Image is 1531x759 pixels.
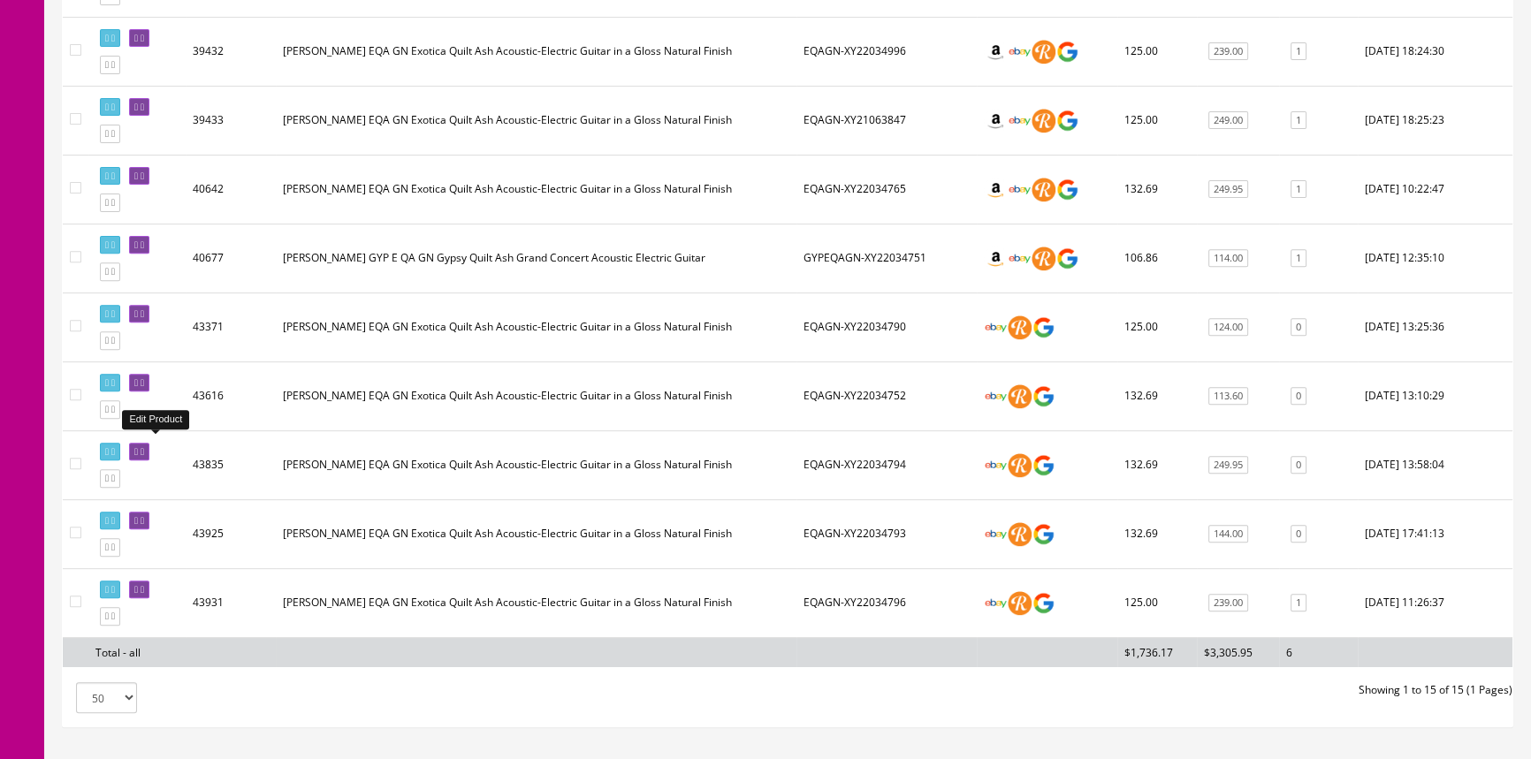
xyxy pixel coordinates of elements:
td: EQAGN-XY21063847 [796,86,977,155]
img: google_shopping [1032,591,1055,615]
td: 2025-08-07 13:25:36 [1358,292,1512,361]
td: 2024-12-04 12:35:10 [1358,224,1512,292]
a: 239.00 [1208,42,1248,61]
img: google_shopping [1055,109,1079,133]
img: google_shopping [1055,40,1079,64]
a: 0 [1291,456,1306,474]
img: reverb [1008,453,1032,477]
td: 125.00 [1117,292,1197,361]
td: 2024-12-04 10:22:47 [1358,155,1512,224]
td: 125.00 [1117,86,1197,155]
td: Dean EQA GN Exotica Quilt Ash Acoustic-Electric Guitar in a Gloss Natural Finish [276,499,796,568]
td: 125.00 [1117,568,1197,637]
img: ebay [1008,40,1032,64]
td: 2025-09-16 17:41:13 [1358,499,1512,568]
img: ebay [984,315,1008,339]
img: reverb [1008,384,1032,408]
a: 0 [1291,525,1306,543]
td: EQAGN-XY22034794 [796,430,977,499]
a: 249.00 [1208,111,1248,130]
td: 2025-08-22 13:10:29 [1358,361,1512,430]
a: 1 [1291,249,1306,268]
td: Dean EQA GN Exotica Quilt Ash Acoustic-Electric Guitar in a Gloss Natural Finish [276,361,796,430]
td: Total - all [88,637,186,667]
img: google_shopping [1055,247,1079,270]
td: 43835 [186,430,276,499]
td: 6 [1279,637,1358,667]
a: 0 [1291,318,1306,337]
td: 2024-07-31 18:24:30 [1358,17,1512,86]
img: reverb [1032,109,1055,133]
img: ebay [984,453,1008,477]
img: reverb [1008,522,1032,546]
td: 39433 [186,86,276,155]
a: 1 [1291,180,1306,199]
td: 39432 [186,17,276,86]
td: EQAGN-XY22034996 [796,17,977,86]
td: Dean EQA GN Exotica Quilt Ash Acoustic-Electric Guitar in a Gloss Natural Finish [276,430,796,499]
img: google_shopping [1032,453,1055,477]
td: Dean EQA GN Exotica Quilt Ash Acoustic-Electric Guitar in a Gloss Natural Finish [276,86,796,155]
td: $3,305.95 [1197,637,1279,667]
td: Dean EQA GN Exotica Quilt Ash Acoustic-Electric Guitar in a Gloss Natural Finish [276,292,796,361]
td: 43931 [186,568,276,637]
a: 114.00 [1208,249,1248,268]
td: EQAGN-XY22034796 [796,568,977,637]
div: Showing 1 to 15 of 15 (1 Pages) [788,682,1526,698]
img: ebay [984,522,1008,546]
td: 132.69 [1117,430,1197,499]
img: reverb [1032,178,1055,201]
td: 43371 [186,292,276,361]
td: EQAGN-XY22034790 [796,292,977,361]
img: google_shopping [1032,384,1055,408]
td: Luna GYP E QA GN Gypsy Quilt Ash Grand Concert Acoustic Electric Guitar [276,224,796,292]
td: 125.00 [1117,17,1197,86]
td: 132.69 [1117,499,1197,568]
img: reverb [1008,315,1032,339]
td: 132.69 [1117,155,1197,224]
a: 1 [1291,111,1306,130]
img: google_shopping [1032,522,1055,546]
td: Dean EQA GN Exotica Quilt Ash Acoustic-Electric Guitar in a Gloss Natural Finish [276,568,796,637]
img: ebay [984,384,1008,408]
img: ebay [1008,178,1032,201]
td: EQAGN-XY22034765 [796,155,977,224]
img: reverb [1032,40,1055,64]
a: 144.00 [1208,525,1248,543]
td: 106.86 [1117,224,1197,292]
td: 2025-09-17 11:26:37 [1358,568,1512,637]
a: 1 [1291,594,1306,612]
img: ebay [1008,247,1032,270]
img: amazon [984,109,1008,133]
img: reverb [1008,591,1032,615]
img: amazon [984,247,1008,270]
img: google_shopping [1055,178,1079,201]
a: 239.00 [1208,594,1248,612]
td: Dean EQA GN Exotica Quilt Ash Acoustic-Electric Guitar in a Gloss Natural Finish [276,155,796,224]
img: google_shopping [1032,315,1055,339]
a: 113.60 [1208,387,1248,406]
a: 249.95 [1208,180,1248,199]
a: 124.00 [1208,318,1248,337]
a: 1 [1291,42,1306,61]
a: 0 [1291,387,1306,406]
td: $1,736.17 [1117,637,1197,667]
td: 43616 [186,361,276,430]
img: amazon [984,178,1008,201]
a: 249.95 [1208,456,1248,474]
td: 40677 [186,224,276,292]
td: 132.69 [1117,361,1197,430]
td: GYPEQAGN-XY22034751 [796,224,977,292]
td: EQAGN-XY22034793 [796,499,977,568]
td: 2024-07-31 18:25:23 [1358,86,1512,155]
img: amazon [984,40,1008,64]
td: 43925 [186,499,276,568]
img: ebay [1008,109,1032,133]
img: ebay [984,591,1008,615]
img: reverb [1032,247,1055,270]
td: Dean EQA GN Exotica Quilt Ash Acoustic-Electric Guitar in a Gloss Natural Finish [276,17,796,86]
td: 40642 [186,155,276,224]
td: 2025-09-09 13:58:04 [1358,430,1512,499]
td: EQAGN-XY22034752 [796,361,977,430]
